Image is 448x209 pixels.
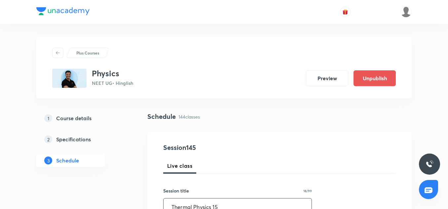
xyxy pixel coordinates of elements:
a: 2Specifications [36,133,126,146]
p: 144 classes [178,113,200,120]
span: Live class [167,162,192,170]
p: 3 [44,157,52,164]
h3: Physics [92,69,133,78]
a: 1Course details [36,112,126,125]
a: Company Logo [36,7,90,17]
h5: Schedule [56,157,79,164]
p: 1 [44,114,52,122]
p: 2 [44,135,52,143]
p: Plus Courses [76,50,99,56]
button: Preview [306,70,348,86]
img: ttu [426,160,433,168]
button: avatar [340,7,351,17]
img: avatar [342,9,348,15]
img: Company Logo [36,7,90,15]
button: Unpublish [354,70,396,86]
h4: Session 145 [163,143,284,153]
h6: Session title [163,187,189,194]
h5: Specifications [56,135,91,143]
p: 18/99 [303,189,312,192]
p: NEET UG • Hinglish [92,80,133,87]
img: E800EA8A-99EC-4A5B-8A12-76D8939C0237_plus.png [52,69,87,88]
h5: Course details [56,114,92,122]
h4: Schedule [147,112,176,122]
img: Anshumaan Gangrade [400,6,412,17]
